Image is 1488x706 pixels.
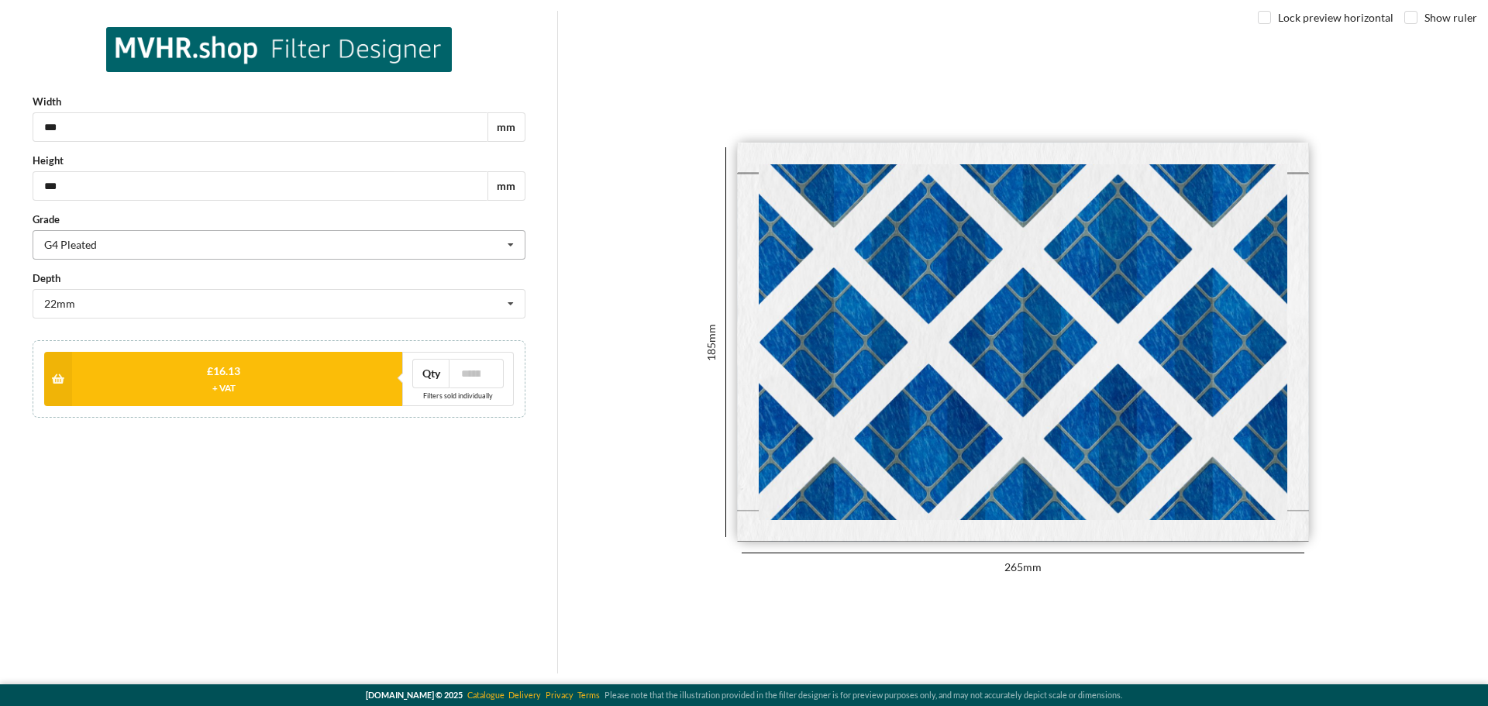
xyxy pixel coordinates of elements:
[33,270,525,286] label: Depth
[33,94,525,109] label: Width
[508,690,541,700] a: Delivery
[487,112,525,142] div: mm
[33,212,525,227] label: Grade
[467,690,505,700] a: Catalogue
[423,392,493,399] div: Filters sold individually
[44,352,514,406] div: £16.13+ VATQtyFilters sold individually
[1258,11,1393,24] label: Lock preview horizontal
[106,27,451,72] img: MVHR.shop logo
[44,298,75,309] div: 22mm
[44,239,97,250] div: G4 Pleated
[604,690,1122,700] span: Please note that the illustration provided in the filter designer is for preview purposes only, a...
[33,153,525,168] label: Height
[546,690,573,700] a: Privacy
[577,690,600,700] a: Terms
[412,359,449,388] div: Qty
[753,560,1293,575] div: 265 mm
[366,690,463,700] b: [DOMAIN_NAME] © 2025
[527,324,895,361] div: 185 mm
[1404,11,1477,24] label: Show ruler
[60,366,387,377] div: £ 16.13
[212,382,236,393] span: + VAT
[487,171,525,201] div: mm
[44,352,403,406] button: £16.13+ VAT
